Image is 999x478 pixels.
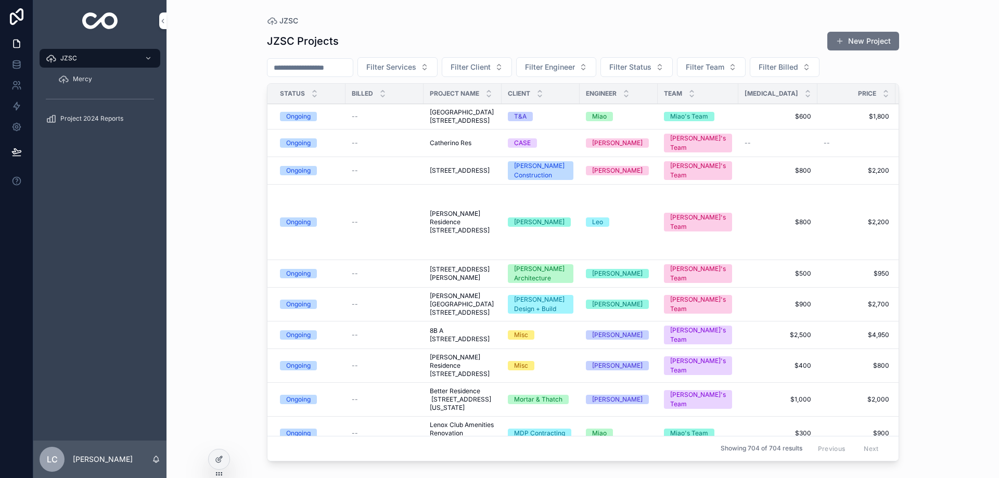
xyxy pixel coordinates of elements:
[352,218,358,226] span: --
[514,361,528,370] div: Misc
[586,269,651,278] a: [PERSON_NAME]
[664,326,732,344] a: [PERSON_NAME]'s Team
[60,114,123,123] span: Project 2024 Reports
[352,331,417,339] a: --
[430,327,495,343] a: 8B A [STREET_ADDRESS]
[514,217,565,227] div: [PERSON_NAME]
[514,330,528,340] div: Misc
[508,138,573,148] a: CASE
[430,210,495,235] span: [PERSON_NAME] Residence [STREET_ADDRESS]
[745,139,811,147] a: --
[824,331,889,339] a: $4,950
[586,429,651,438] a: Miao
[824,139,889,147] a: --
[824,361,889,370] span: $800
[670,161,726,180] div: [PERSON_NAME]'s Team
[430,139,471,147] span: Catherino Res
[670,264,726,283] div: [PERSON_NAME]'s Team
[664,429,732,438] a: Miao's Team
[267,16,298,26] a: JZSC
[352,331,358,339] span: --
[430,387,495,412] a: Better Residence [STREET_ADDRESS][US_STATE]
[286,138,311,148] div: Ongoing
[609,62,651,72] span: Filter Status
[508,361,573,370] a: Misc
[352,139,417,147] a: --
[352,300,358,308] span: --
[586,217,651,227] a: Leo
[508,112,573,121] a: T&A
[721,445,802,453] span: Showing 704 of 704 results
[586,89,617,98] span: Engineer
[824,300,889,308] a: $2,700
[60,54,77,62] span: JZSC
[508,217,573,227] a: [PERSON_NAME]
[508,429,573,438] a: MDP Contracting
[286,166,311,175] div: Ongoing
[824,269,889,278] a: $950
[430,421,495,446] span: Lenox Club Amenities Renovation [STREET_ADDRESS]
[442,57,512,77] button: Select Button
[286,330,311,340] div: Ongoing
[745,395,811,404] a: $1,000
[286,300,311,309] div: Ongoing
[280,361,339,370] a: Ongoing
[352,429,417,437] a: --
[745,166,811,175] a: $800
[670,390,726,409] div: [PERSON_NAME]'s Team
[352,300,417,308] a: --
[516,57,596,77] button: Select Button
[824,429,889,437] a: $900
[514,161,567,180] div: [PERSON_NAME] Construction
[824,112,889,121] a: $1,800
[586,138,651,148] a: [PERSON_NAME]
[280,89,305,98] span: Status
[73,454,133,464] p: [PERSON_NAME]
[357,57,438,77] button: Select Button
[430,166,495,175] a: [STREET_ADDRESS]
[592,330,643,340] div: [PERSON_NAME]
[280,217,339,227] a: Ongoing
[745,331,811,339] a: $2,500
[745,300,811,308] a: $900
[73,75,92,83] span: Mercy
[824,395,889,404] a: $2,000
[430,108,495,125] a: [GEOGRAPHIC_DATA] [STREET_ADDRESS]
[586,395,651,404] a: [PERSON_NAME]
[280,138,339,148] a: Ongoing
[430,292,495,317] span: [PERSON_NAME][GEOGRAPHIC_DATA] [STREET_ADDRESS]
[352,361,417,370] a: --
[286,112,311,121] div: Ongoing
[508,395,573,404] a: Mortar & Thatch
[280,429,339,438] a: Ongoing
[525,62,575,72] span: Filter Engineer
[824,218,889,226] a: $2,200
[824,139,830,147] span: --
[592,429,607,438] div: Miao
[592,395,643,404] div: [PERSON_NAME]
[824,166,889,175] a: $2,200
[82,12,118,29] img: App logo
[745,361,811,370] span: $400
[745,218,811,226] a: $800
[592,217,603,227] div: Leo
[664,356,732,375] a: [PERSON_NAME]'s Team
[352,112,417,121] a: --
[430,139,495,147] a: Catherino Res
[280,300,339,309] a: Ongoing
[664,112,732,121] a: Miao's Team
[664,89,682,98] span: Team
[592,361,643,370] div: [PERSON_NAME]
[40,49,160,68] a: JZSC
[52,70,160,88] a: Mercy
[430,353,495,378] a: [PERSON_NAME] Residence [STREET_ADDRESS]
[430,166,490,175] span: [STREET_ADDRESS]
[745,429,811,437] a: $300
[592,138,643,148] div: [PERSON_NAME]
